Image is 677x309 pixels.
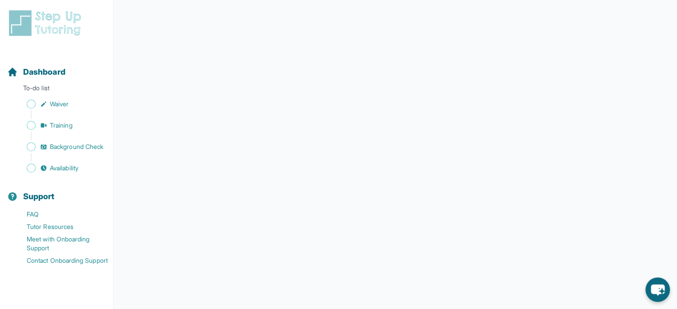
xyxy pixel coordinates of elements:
button: Dashboard [4,52,110,82]
a: Waiver [7,98,114,110]
a: Tutor Resources [7,221,114,233]
button: chat-button [645,277,670,302]
span: Training [50,121,73,130]
a: Training [7,119,114,132]
a: FAQ [7,208,114,221]
span: Support [23,190,55,203]
a: Background Check [7,140,114,153]
a: Contact Onboarding Support [7,254,114,267]
p: To-do list [4,84,110,96]
span: Background Check [50,142,103,151]
span: Dashboard [23,66,65,78]
a: Meet with Onboarding Support [7,233,114,254]
a: Dashboard [7,66,65,78]
a: Availability [7,162,114,174]
span: Waiver [50,100,69,108]
span: Availability [50,164,78,173]
img: logo [7,9,86,37]
button: Support [4,176,110,206]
